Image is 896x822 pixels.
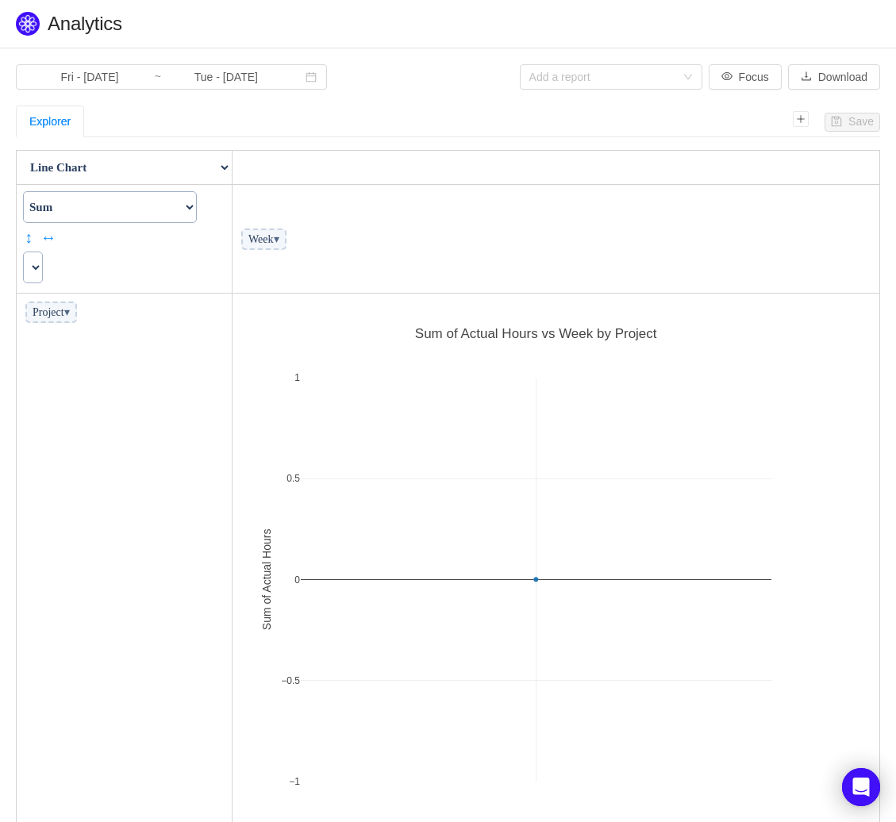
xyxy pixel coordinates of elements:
i: icon: down [683,72,693,83]
a: ↕ [25,225,37,249]
span: Project [25,302,77,323]
button: icon: downloadDownload [788,64,880,90]
img: Quantify [16,12,40,36]
a: ↔ [40,225,52,249]
button: icon: eyeFocus [709,64,782,90]
span: ▾ [274,233,279,245]
span: Analytics [48,13,122,34]
i: icon: plus [793,111,809,127]
i: icon: calendar [306,71,317,83]
input: Start date [25,68,154,86]
div: Open Intercom Messenger [842,768,880,806]
span: Week [241,229,286,250]
input: End date [162,68,290,86]
div: Add a report [529,69,675,85]
div: Explorer [29,106,71,136]
button: icon: saveSave [825,113,880,132]
span: ▾ [64,306,70,318]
